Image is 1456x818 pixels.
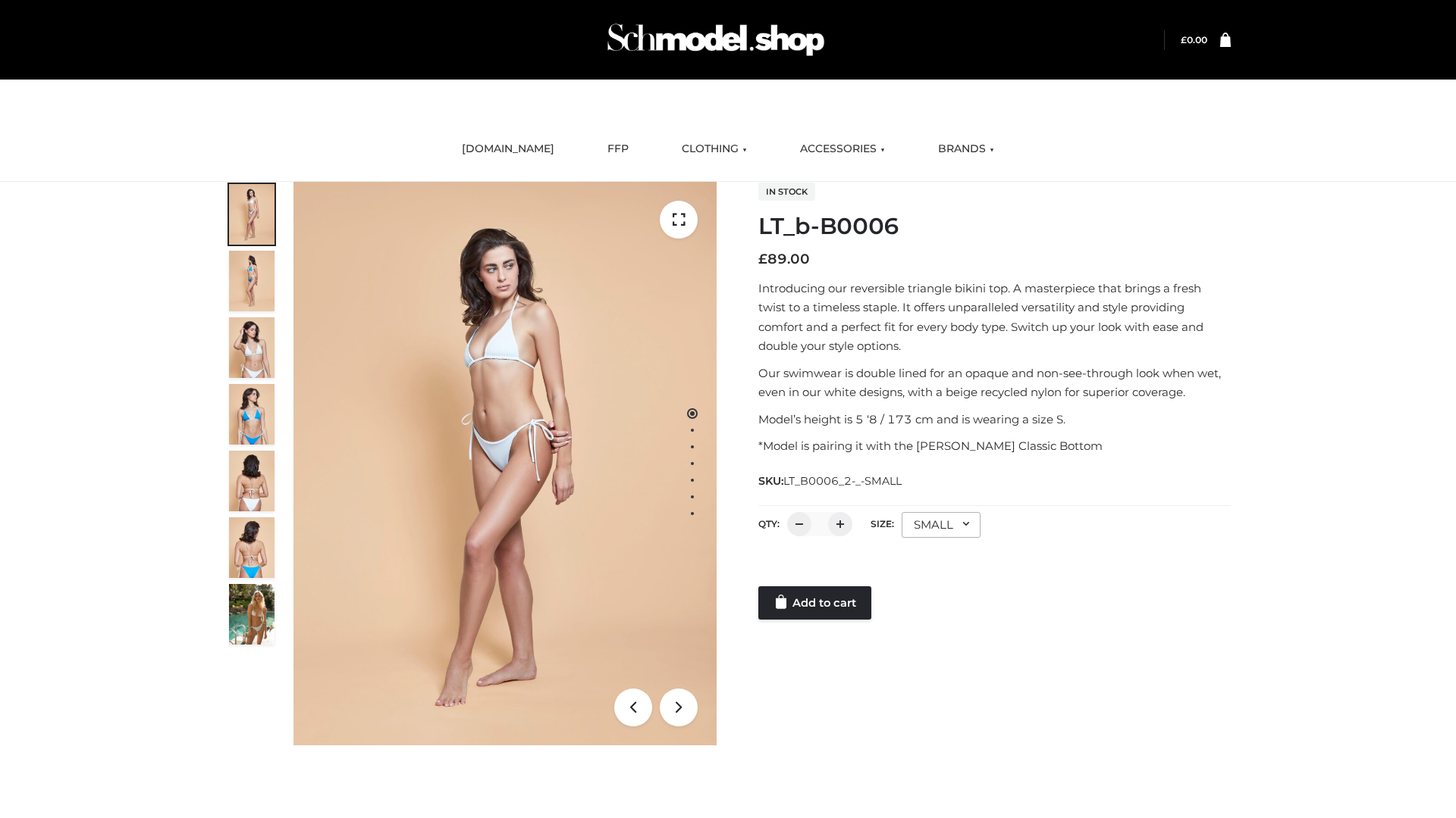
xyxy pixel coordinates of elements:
[450,133,566,166] a: [DOMAIN_NAME]
[758,518,780,529] label: QTY:
[670,133,758,166] a: CLOTHING
[229,517,275,578] img: ArielClassicBikiniTop_CloudNine_AzureSky_OW114ECO_8-scaled.jpg
[758,586,871,620] a: Add to cart
[229,251,275,311] img: ArielClassicBikiniTop_CloudNine_AzureSky_OW114ECO_2-scaled.jpg
[293,182,717,745] img: ArielClassicBikiniTop_CloudNine_AzureSky_OW114ECO_1
[1181,34,1207,45] a: £0.00
[758,251,810,267] bdi: 89.00
[902,512,981,538] div: SMALL
[758,213,1231,240] h1: LT_b-B0006
[758,279,1231,356] p: Introducing our reversible triangle bikini top. A masterpiece that brings a fresh twist to a time...
[783,474,902,488] span: LT_B0006_2-_-SMALL
[758,472,903,490] span: SKU:
[602,10,830,70] img: Schmodel Admin 964
[927,133,1006,166] a: BRANDS
[758,364,1231,402] p: Our swimwear is double lined for an opaque and non-see-through look when wet, even in our white d...
[871,518,894,529] label: Size:
[758,251,767,267] span: £
[229,451,275,511] img: ArielClassicBikiniTop_CloudNine_AzureSky_OW114ECO_7-scaled.jpg
[1181,34,1207,45] bdi: 0.00
[758,183,815,201] span: In stock
[1181,34,1187,45] span: £
[758,436,1231,456] p: *Model is pairing it with the [PERSON_NAME] Classic Bottom
[229,384,275,445] img: ArielClassicBikiniTop_CloudNine_AzureSky_OW114ECO_4-scaled.jpg
[596,133,640,166] a: FFP
[789,133,896,166] a: ACCESSORIES
[229,584,275,645] img: Arieltop_CloudNine_AzureSky2.jpg
[758,410,1231,429] p: Model’s height is 5 ‘8 / 173 cm and is wearing a size S.
[229,184,275,245] img: ArielClassicBikiniTop_CloudNine_AzureSky_OW114ECO_1-scaled.jpg
[229,317,275,378] img: ArielClassicBikiniTop_CloudNine_AzureSky_OW114ECO_3-scaled.jpg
